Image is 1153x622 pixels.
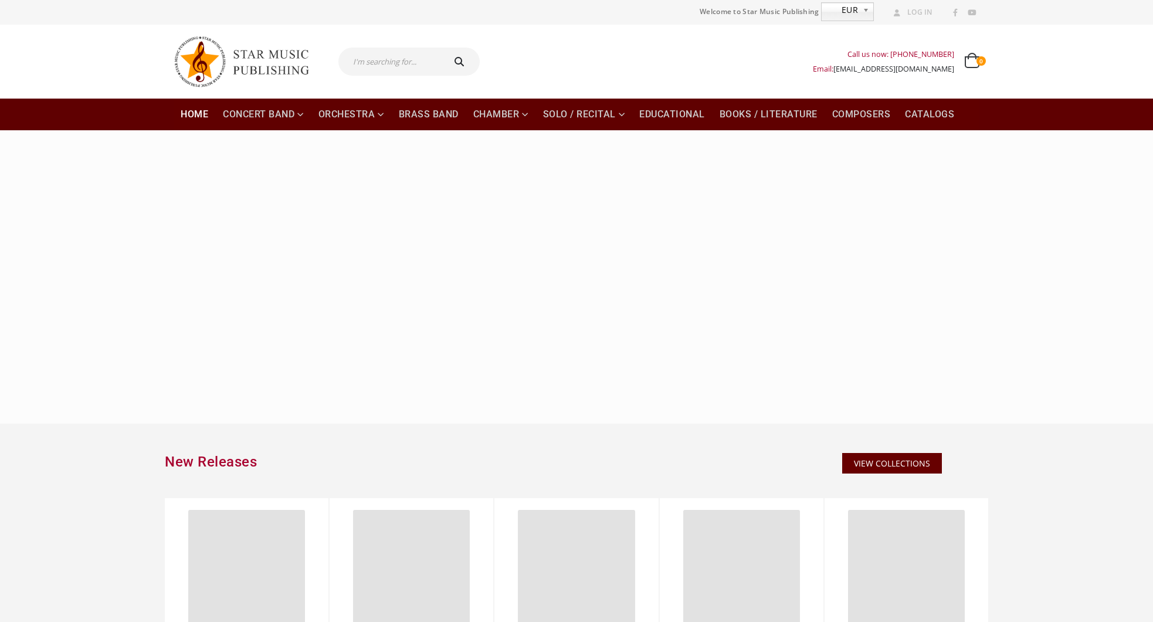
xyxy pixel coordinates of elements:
[813,47,954,62] div: Call us now: [PHONE_NUMBER]
[311,99,391,130] a: Orchestra
[713,99,825,130] a: Books / Literature
[442,48,480,76] button: Search
[338,48,442,76] input: I'm searching for...
[833,64,954,74] a: [EMAIL_ADDRESS][DOMAIN_NAME]
[174,99,215,130] a: Home
[854,458,930,469] span: VIEW COLLECTIONS
[813,62,954,76] div: Email:
[948,5,963,21] a: Facebook
[216,99,311,130] a: Concert Band
[392,99,466,130] a: Brass Band
[536,99,632,130] a: Solo / Recital
[165,453,778,471] h2: New Releases
[825,99,898,130] a: Composers
[700,3,819,21] span: Welcome to Star Music Publishing
[174,31,320,93] img: Star Music Publishing
[976,56,986,66] span: 0
[964,5,979,21] a: Youtube
[842,453,942,474] a: VIEW COLLECTIONS
[898,99,961,130] a: Catalogs
[632,99,712,130] a: Educational
[889,5,932,20] a: Log In
[822,3,858,17] span: EUR
[466,99,535,130] a: Chamber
